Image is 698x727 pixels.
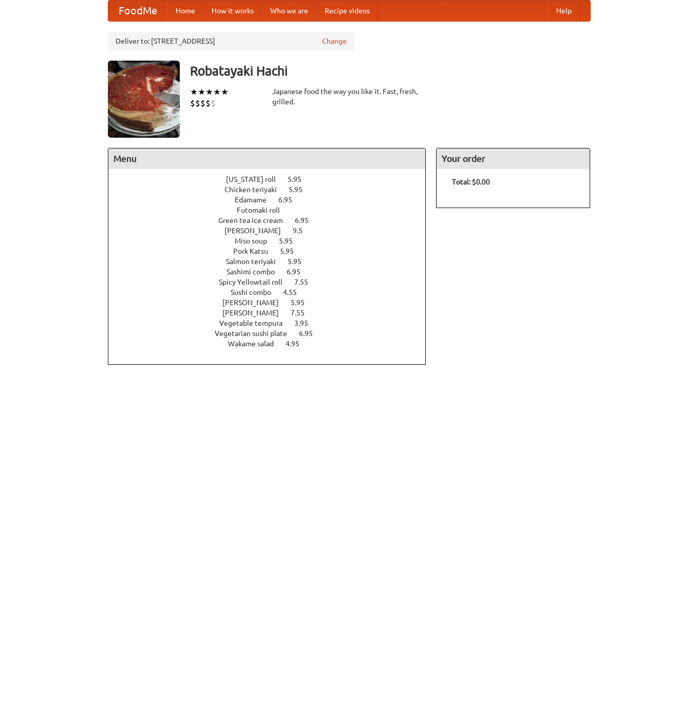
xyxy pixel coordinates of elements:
[218,216,328,225] a: Green tea ice cream 6.95
[279,237,303,245] span: 5.95
[213,86,221,98] li: ★
[227,268,319,276] a: Sashimi combo 6.95
[316,1,378,21] a: Recipe videos
[548,1,580,21] a: Help
[295,216,319,225] span: 6.95
[108,32,354,50] div: Deliver to: [STREET_ADDRESS]
[293,227,313,235] span: 9.5
[222,309,289,317] span: [PERSON_NAME]
[108,148,426,169] h4: Menu
[215,329,297,338] span: Vegetarian sushi plate
[233,247,313,255] a: Pork Katsu 5.95
[205,86,213,98] li: ★
[288,257,312,266] span: 5.95
[289,185,313,194] span: 5.95
[215,329,332,338] a: Vegetarian sushi plate 6.95
[203,1,262,21] a: How it works
[224,185,287,194] span: Chicken teriyaki
[226,175,320,183] a: [US_STATE] roll 5.95
[237,206,309,214] a: Futomaki roll
[235,237,277,245] span: Miso soup
[278,196,303,204] span: 6.95
[222,299,324,307] a: [PERSON_NAME] 5.95
[286,340,310,348] span: 4.95
[227,268,285,276] span: Sashimi combo
[226,175,286,183] span: [US_STATE] roll
[190,86,198,98] li: ★
[226,257,320,266] a: Salmon teriyaki 5.95
[283,288,307,296] span: 4.55
[198,86,205,98] li: ★
[228,340,284,348] span: Wakame salad
[231,288,281,296] span: Sushi combo
[219,319,293,327] span: Vegetable tempura
[291,299,315,307] span: 5.95
[219,278,327,286] a: Spicy Yellowtail roll 7.55
[224,227,322,235] a: [PERSON_NAME] 9.5
[233,247,278,255] span: Pork Katsu
[108,1,167,21] a: FoodMe
[294,278,318,286] span: 7.55
[190,98,195,109] li: $
[288,175,312,183] span: 5.95
[222,299,289,307] span: [PERSON_NAME]
[291,309,315,317] span: 7.55
[167,1,203,21] a: Home
[221,86,229,98] li: ★
[452,178,490,186] b: Total: $0.00
[235,237,312,245] a: Miso soup 5.95
[211,98,216,109] li: $
[235,196,277,204] span: Edamame
[287,268,311,276] span: 6.95
[299,329,323,338] span: 6.95
[218,216,293,225] span: Green tea ice cream
[205,98,211,109] li: $
[231,288,316,296] a: Sushi combo 4.55
[226,257,286,266] span: Salmon teriyaki
[280,247,304,255] span: 5.95
[224,185,322,194] a: Chicken teriyaki 5.95
[237,206,290,214] span: Futomaki roll
[200,98,205,109] li: $
[235,196,311,204] a: Edamame 6.95
[222,309,324,317] a: [PERSON_NAME] 7.55
[108,61,180,138] img: angular.jpg
[272,86,426,107] div: Japanese food the way you like it. Fast, fresh, grilled.
[219,319,327,327] a: Vegetable tempura 3.95
[190,61,591,81] h3: Robatayaki Hachi
[195,98,200,109] li: $
[322,36,347,46] a: Change
[294,319,318,327] span: 3.95
[219,278,293,286] span: Spicy Yellowtail roll
[224,227,291,235] span: [PERSON_NAME]
[262,1,316,21] a: Who we are
[437,148,590,169] h4: Your order
[228,340,318,348] a: Wakame salad 4.95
